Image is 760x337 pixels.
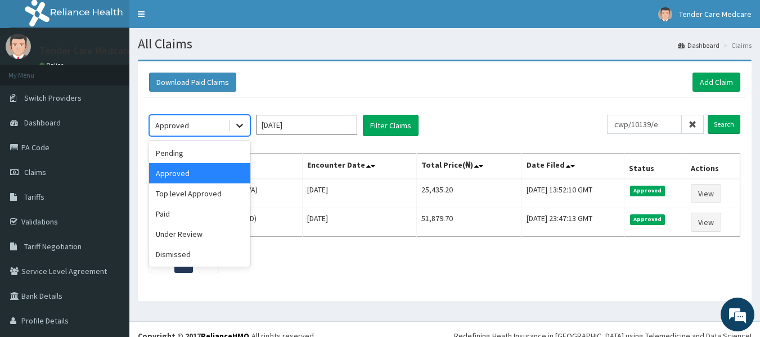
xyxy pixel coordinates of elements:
[686,154,740,179] th: Actions
[6,34,31,59] img: User Image
[6,221,214,260] textarea: Type your message and hit 'Enter'
[149,204,250,224] div: Paid
[658,7,672,21] img: User Image
[155,120,189,131] div: Approved
[65,98,155,212] span: We're online!
[185,6,212,33] div: Minimize live chat window
[149,244,250,264] div: Dismissed
[149,224,250,244] div: Under Review
[24,167,46,177] span: Claims
[679,9,752,19] span: Tender Care Medcare
[39,46,132,56] p: Tender Care Medcare
[149,143,250,163] div: Pending
[24,118,61,128] span: Dashboard
[691,213,721,232] a: View
[678,41,719,50] a: Dashboard
[302,208,416,237] td: [DATE]
[24,192,44,202] span: Tariffs
[708,115,740,134] input: Search
[692,73,740,92] a: Add Claim
[149,163,250,183] div: Approved
[607,115,682,134] input: Search by HMO ID
[21,56,46,84] img: d_794563401_company_1708531726252_794563401
[416,179,522,208] td: 25,435.20
[59,63,189,78] div: Chat with us now
[256,115,357,135] input: Select Month and Year
[522,179,624,208] td: [DATE] 13:52:10 GMT
[302,179,416,208] td: [DATE]
[149,183,250,204] div: Top level Approved
[24,241,82,251] span: Tariff Negotiation
[630,214,665,224] span: Approved
[416,208,522,237] td: 51,879.70
[138,37,752,51] h1: All Claims
[522,208,624,237] td: [DATE] 23:47:13 GMT
[24,93,82,103] span: Switch Providers
[522,154,624,179] th: Date Filed
[39,61,66,69] a: Online
[302,154,416,179] th: Encounter Date
[624,154,686,179] th: Status
[630,186,665,196] span: Approved
[721,41,752,50] li: Claims
[149,73,236,92] button: Download Paid Claims
[363,115,419,136] button: Filter Claims
[691,184,721,203] a: View
[416,154,522,179] th: Total Price(₦)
